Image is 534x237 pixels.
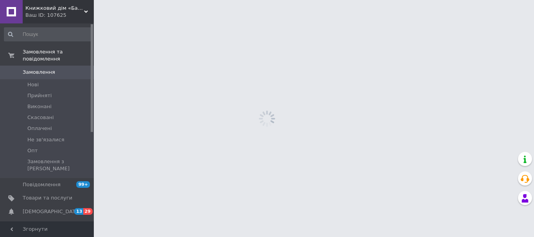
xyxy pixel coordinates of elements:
[25,5,84,12] span: Книжковий дім «Барви» — Інтернет магазин християнської книги та сувенірів
[27,136,64,143] span: Не зв'язалися
[23,208,81,215] span: [DEMOGRAPHIC_DATA]
[27,125,52,132] span: Оплачені
[27,81,39,88] span: Нові
[23,48,94,62] span: Замовлення та повідомлення
[83,208,92,215] span: 29
[27,103,52,110] span: Виконані
[74,208,83,215] span: 13
[4,27,92,41] input: Пошук
[27,114,54,121] span: Скасовані
[76,181,90,188] span: 99+
[23,181,61,188] span: Повідомлення
[27,158,91,172] span: Замовлення з [PERSON_NAME]
[27,147,38,154] span: Опт
[23,194,72,201] span: Товари та послуги
[27,92,52,99] span: Прийняті
[25,12,94,19] div: Ваш ID: 107625
[23,69,55,76] span: Замовлення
